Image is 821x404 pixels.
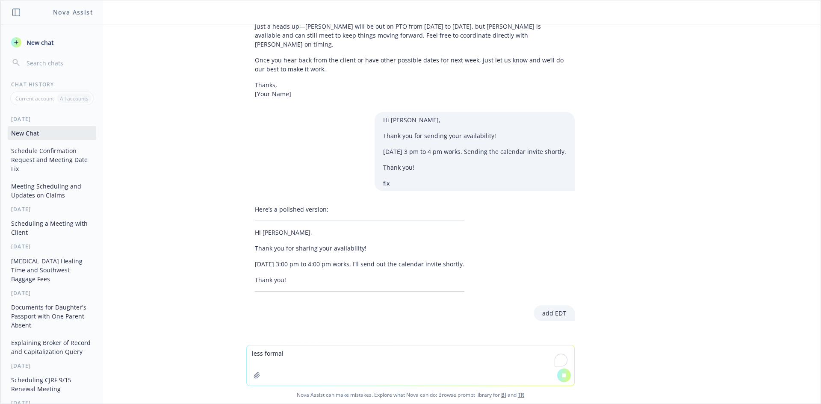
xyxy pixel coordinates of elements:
button: Schedule Confirmation Request and Meeting Date Fix [8,144,96,176]
textarea: To enrich screen reader interactions, please activate Accessibility in Grammarly extension settings [247,345,574,386]
p: Thank you for sharing your availability! [255,244,464,253]
input: Search chats [25,57,93,69]
span: Nova Assist can make mistakes. Explore what Nova can do: Browse prompt library for and [4,386,817,404]
button: [MEDICAL_DATA] Healing Time and Southwest Baggage Fees [8,254,96,286]
p: Hi [PERSON_NAME], [383,115,566,124]
a: BI [501,391,506,398]
p: fix [383,179,566,188]
p: add EDT [542,309,566,318]
div: Chat History [1,81,103,88]
button: New chat [8,35,96,50]
p: Current account [15,95,54,102]
p: Here’s a polished version: [255,205,464,214]
span: New chat [25,38,54,47]
button: Documents for Daughter's Passport with One Parent Absent [8,300,96,332]
p: [DATE] 3 pm to 4 pm works. Sending the calendar invite shortly. [383,147,566,156]
div: [DATE] [1,115,103,123]
p: Hi [PERSON_NAME], [255,228,464,237]
button: Meeting Scheduling and Updates on Claims [8,179,96,202]
div: [DATE] [1,362,103,369]
div: [DATE] [1,206,103,213]
p: [DATE] 3:00 pm to 4:00 pm works. I’ll send out the calendar invite shortly. [255,260,464,268]
button: New Chat [8,126,96,140]
button: Explaining Broker of Record and Capitalization Query [8,336,96,359]
p: Thank you! [255,275,464,284]
p: Thanks, [Your Name] [255,80,566,98]
a: TR [518,391,524,398]
h1: Nova Assist [53,8,93,17]
div: [DATE] [1,289,103,297]
div: [DATE] [1,243,103,250]
button: Scheduling CJRF 9/15 Renewal Meeting [8,373,96,396]
p: All accounts [60,95,89,102]
p: Just a heads up—[PERSON_NAME] will be out on PTO from [DATE] to [DATE], but [PERSON_NAME] is avai... [255,22,566,49]
button: Scheduling a Meeting with Client [8,216,96,239]
p: Once you hear back from the client or have other possible dates for next week, just let us know a... [255,56,566,74]
p: Thank you! [383,163,566,172]
p: Thank you for sending your availability! [383,131,566,140]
